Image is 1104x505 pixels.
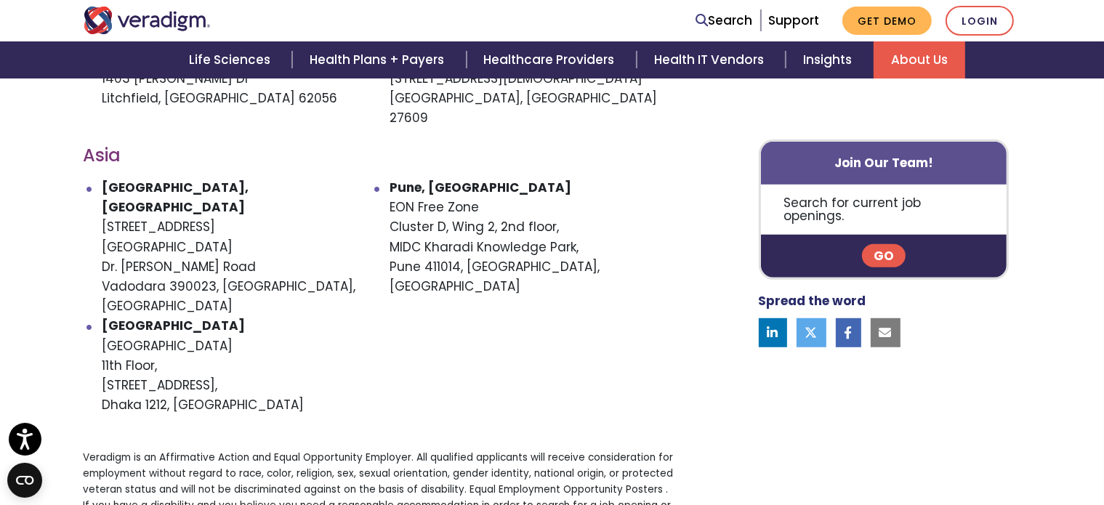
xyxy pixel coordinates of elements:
a: Life Sciences [172,41,292,78]
a: Login [946,6,1014,36]
a: Search [696,11,753,31]
a: Get Demo [842,7,932,35]
a: Healthcare Providers [467,41,637,78]
li: EON Free Zone Cluster D, Wing 2, 2nd floor, MIDC Kharadi Knowledge Park, Pune 411014, [GEOGRAPHIC... [390,178,677,316]
button: Open CMP widget [7,463,42,498]
strong: Pune, [GEOGRAPHIC_DATA] [390,179,571,196]
strong: Spread the word [759,292,866,310]
a: Go [862,244,906,267]
strong: [GEOGRAPHIC_DATA] [102,317,245,334]
a: Health IT Vendors [637,41,786,78]
a: Health Plans + Payers [292,41,466,78]
li: [STREET_ADDRESS] [GEOGRAPHIC_DATA] Dr. [PERSON_NAME] Road Vadodara 390023, [GEOGRAPHIC_DATA], [GE... [102,178,390,316]
li: [STREET_ADDRESS][DEMOGRAPHIC_DATA] [GEOGRAPHIC_DATA], [GEOGRAPHIC_DATA] 27609 [390,49,677,129]
img: Veradigm logo [84,7,211,34]
li: 1403 [PERSON_NAME] Dr Litchfield, [GEOGRAPHIC_DATA] 62056 [102,49,390,129]
a: Support [768,12,819,29]
h3: Asia [84,145,677,166]
strong: Join Our Team! [834,153,933,171]
strong: [GEOGRAPHIC_DATA], [GEOGRAPHIC_DATA] [102,179,249,216]
li: [GEOGRAPHIC_DATA] 11th Floor, [STREET_ADDRESS], Dhaka 1212, [GEOGRAPHIC_DATA] [102,316,390,415]
a: About Us [874,41,965,78]
p: Search for current job openings. [761,184,1007,234]
a: Insights [786,41,874,78]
